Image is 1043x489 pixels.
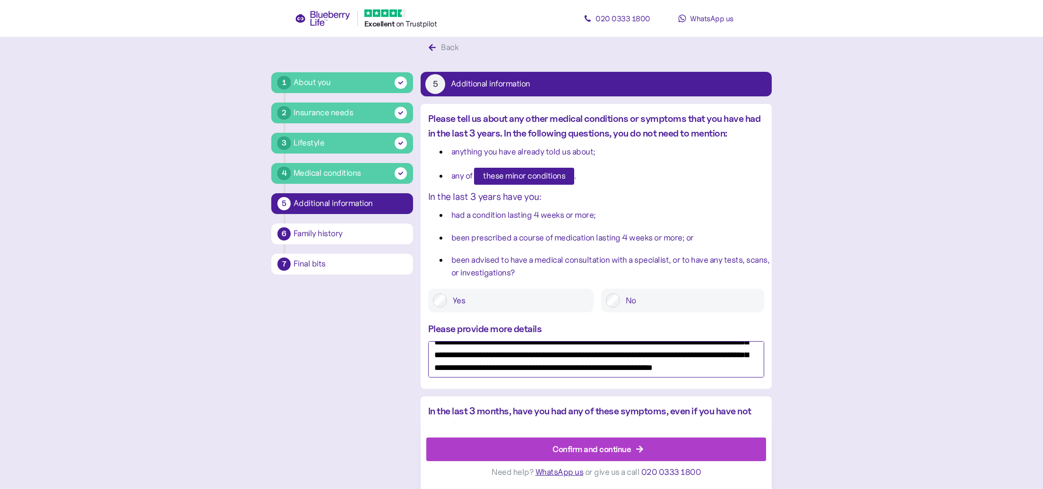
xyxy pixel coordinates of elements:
[552,443,631,455] div: Confirm and continue
[451,80,530,88] div: Additional information
[271,193,413,214] button: 5Additional information
[451,232,694,244] div: been prescribed a course of medication lasting 4 weeks or more; or
[277,106,291,120] div: 2
[441,41,458,54] div: Back
[428,404,764,433] div: In the last 3 months, have you had any of these symptoms, even if you have not consulted a doctor:
[451,168,577,185] div: any of .
[271,72,413,93] button: 1About you
[426,461,766,483] div: Need help? or give us a call
[664,9,749,28] a: WhatsApp us
[690,14,733,23] span: WhatsApp us
[293,199,407,208] div: Additional information
[277,227,291,240] div: 6
[293,76,331,89] div: About you
[293,137,325,149] div: Lifestyle
[277,167,291,180] div: 4
[620,293,759,308] label: No
[421,72,772,96] button: 5Additional information
[293,230,407,238] div: Family history
[271,254,413,275] button: 7Final bits
[428,322,764,336] div: Please provide more details
[293,260,407,268] div: Final bits
[535,467,584,477] span: WhatsApp us
[447,293,589,308] label: Yes
[364,19,396,28] span: Excellent ️
[575,9,660,28] a: 020 0333 1800
[451,254,776,280] div: been advised to have a medical consultation with a specialist, or to have any tests, scans, or in...
[451,146,595,158] div: anything you have already told us about;
[483,168,565,184] span: these minor conditions
[641,467,701,477] span: 020 0333 1800
[277,257,291,271] div: 7
[421,38,469,58] button: Back
[277,76,291,89] div: 1
[293,167,361,180] div: Medical conditions
[293,106,353,119] div: Insurance needs
[277,197,291,210] div: 5
[271,223,413,244] button: 6Family history
[271,163,413,184] button: 4Medical conditions
[277,137,291,150] div: 3
[428,112,764,141] div: Please tell us about any other medical conditions or symptoms that you have had in the last 3 yea...
[595,14,650,23] span: 020 0333 1800
[451,209,596,222] div: had a condition lasting 4 weeks or more;
[271,103,413,123] button: 2Insurance needs
[426,438,766,461] button: Confirm and continue
[474,168,574,185] button: these minor conditions
[396,19,437,28] span: on Trustpilot
[428,189,764,204] div: In the last 3 years have you:
[425,74,445,94] div: 5
[271,133,413,154] button: 3Lifestyle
